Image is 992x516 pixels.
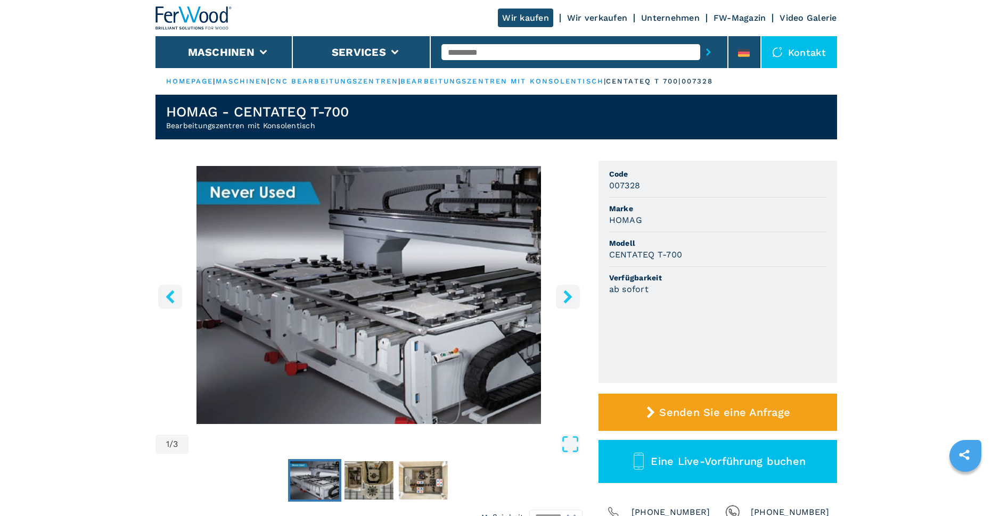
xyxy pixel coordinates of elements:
[332,46,386,59] button: Services
[216,77,268,85] a: maschinen
[155,6,232,30] img: Ferwood
[761,36,837,68] div: Kontakt
[609,238,826,248] span: Modell
[169,440,173,448] span: /
[398,77,400,85] span: |
[951,442,978,468] a: sharethis
[604,77,606,85] span: |
[155,459,583,502] nav: Thumbnail Navigation
[714,13,766,23] a: FW-Magazin
[397,459,450,502] button: Go to Slide 3
[700,40,717,64] button: submit-button
[606,77,682,86] p: centateq t 700 |
[567,13,627,23] a: Wir verkaufen
[288,459,341,502] button: Go to Slide 1
[599,394,837,431] button: Senden Sie eine Anfrage
[166,77,214,85] a: HOMEPAGE
[651,455,806,468] span: Eine Live-Vorführung buchen
[166,120,349,131] h2: Bearbeitungszentren mit Konsolentisch
[609,272,826,283] span: Verfügbarkeit
[947,468,984,508] iframe: Chat
[342,459,396,502] button: Go to Slide 2
[173,440,178,448] span: 3
[155,166,583,424] img: Bearbeitungszentren mit Konsolentisch HOMAG CENTATEQ T-700
[609,283,649,295] h3: ab sofort
[609,214,642,226] h3: HOMAG
[400,77,604,85] a: bearbeitungszentren mit konsolentisch
[345,461,393,500] img: 81a89dc81fc7a82dfd39a9b82ef7f85d
[213,77,215,85] span: |
[166,440,169,448] span: 1
[155,166,583,424] div: Go to Slide 1
[556,285,580,309] button: right-button
[780,13,837,23] a: Video Galerie
[609,248,683,261] h3: CENTATEQ T-700
[166,103,349,120] h1: HOMAG - CENTATEQ T-700
[609,179,641,192] h3: 007328
[267,77,269,85] span: |
[270,77,398,85] a: cnc bearbeitungszentren
[290,461,339,500] img: 0e662c15570108bff2d860a0bb9b7a71
[158,285,182,309] button: left-button
[609,203,826,214] span: Marke
[188,46,255,59] button: Maschinen
[399,461,448,500] img: 3e59e6751148d5a20e3538372dfdb8fd
[641,13,700,23] a: Unternehmen
[191,435,579,454] button: Open Fullscreen
[772,47,783,57] img: Kontakt
[682,77,714,86] p: 007328
[609,169,826,179] span: Code
[599,440,837,483] button: Eine Live-Vorführung buchen
[498,9,553,27] a: Wir kaufen
[659,406,790,419] span: Senden Sie eine Anfrage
